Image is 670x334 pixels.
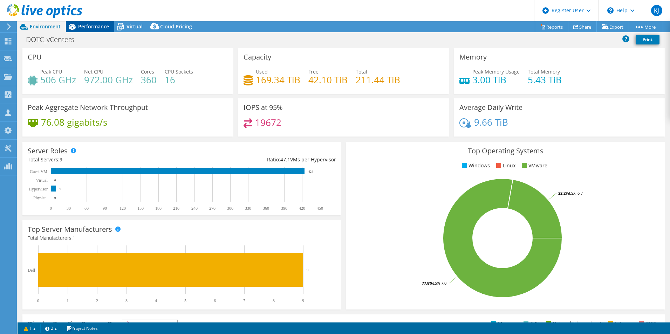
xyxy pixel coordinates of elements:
[244,104,283,111] h3: IOPS at 95%
[209,206,216,211] text: 270
[422,280,433,286] tspan: 77.8%
[37,298,39,303] text: 0
[96,298,98,303] text: 2
[155,298,157,303] text: 4
[528,76,562,84] h4: 5.43 TiB
[351,147,660,155] h3: Top Operating Systems
[19,324,41,333] a: 1
[308,68,319,75] span: Free
[50,206,52,211] text: 0
[522,320,540,327] li: CPU
[173,206,179,211] text: 210
[459,53,487,61] h3: Memory
[636,35,659,44] a: Print
[28,234,336,242] h4: Total Manufacturers:
[122,320,177,328] span: IOPS
[160,23,192,30] span: Cloud Pricing
[568,21,597,32] a: Share
[29,187,48,192] text: Hypervisor
[606,320,633,327] li: Latency
[308,170,313,173] text: 424
[256,68,268,75] span: Used
[78,23,109,30] span: Performance
[472,76,520,84] h4: 3.00 TiB
[528,68,560,75] span: Total Memory
[33,195,48,200] text: Physical
[214,298,216,303] text: 6
[307,268,309,272] text: 9
[273,298,275,303] text: 8
[141,76,157,84] h4: 360
[535,21,568,32] a: Reports
[490,320,517,327] li: Memory
[651,5,662,16] span: KJ
[494,162,515,169] li: Linux
[60,156,62,163] span: 9
[62,324,103,333] a: Project Notes
[302,298,304,303] text: 9
[40,324,62,333] a: 2
[263,206,269,211] text: 360
[460,162,490,169] li: Windows
[280,156,290,163] span: 47.1
[256,76,300,84] h4: 169.34 TiB
[84,206,89,211] text: 60
[84,68,103,75] span: Net CPU
[569,190,583,196] tspan: ESXi 6.7
[103,206,107,211] text: 90
[60,187,61,191] text: 9
[28,225,112,233] h3: Top Server Manufacturers
[28,156,182,163] div: Total Servers:
[54,196,56,200] text: 0
[141,68,154,75] span: Cores
[596,21,629,32] a: Export
[474,118,508,126] h4: 9.66 TiB
[165,68,193,75] span: CPU Sockets
[227,206,233,211] text: 300
[244,53,271,61] h3: Capacity
[255,119,281,126] h4: 19672
[127,23,143,30] span: Virtual
[243,298,245,303] text: 7
[191,206,198,211] text: 240
[558,190,569,196] tspan: 22.2%
[119,206,126,211] text: 120
[125,298,128,303] text: 3
[40,68,62,75] span: Peak CPU
[356,76,400,84] h4: 211.44 TiB
[67,206,71,211] text: 30
[607,7,614,14] svg: \n
[30,169,47,174] text: Guest VM
[40,76,76,84] h4: 506 GHz
[317,206,323,211] text: 450
[30,23,61,30] span: Environment
[472,68,520,75] span: Peak Memory Usage
[73,235,75,241] span: 1
[28,147,68,155] h3: Server Roles
[155,206,162,211] text: 180
[308,76,348,84] h4: 42.10 TiB
[637,320,656,327] li: IOPS
[629,21,661,32] a: More
[520,162,547,169] li: VMware
[433,280,446,286] tspan: ESXi 7.0
[281,206,287,211] text: 390
[41,118,107,126] h4: 76.08 gigabits/s
[36,178,48,183] text: Virtual
[182,156,336,163] div: Ratio: VMs per Hypervisor
[459,104,522,111] h3: Average Daily Write
[137,206,144,211] text: 150
[23,36,85,43] h1: DOTC_vCenters
[165,76,193,84] h4: 16
[245,206,251,211] text: 330
[54,179,56,182] text: 0
[28,268,35,273] text: Dell
[84,76,133,84] h4: 972.00 GHz
[356,68,367,75] span: Total
[184,298,186,303] text: 5
[67,298,69,303] text: 1
[299,206,305,211] text: 420
[544,320,602,327] li: Network Throughput
[28,53,42,61] h3: CPU
[28,104,148,111] h3: Peak Aggregate Network Throughput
